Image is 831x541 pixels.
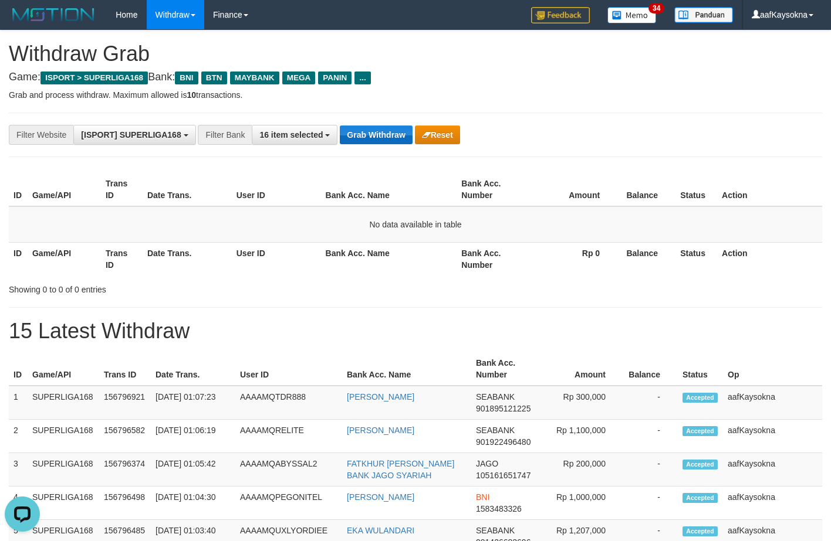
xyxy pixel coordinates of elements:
[617,242,675,275] th: Balance
[717,242,822,275] th: Action
[321,242,457,275] th: Bank Acc. Name
[252,125,337,145] button: 16 item selected
[683,426,718,436] span: Accepted
[73,125,195,145] button: [ISPORT] SUPERLIGA168
[9,352,28,386] th: ID
[9,72,822,83] h4: Game: Bank:
[541,420,623,453] td: Rp 1,100,000
[530,242,617,275] th: Rp 0
[5,5,40,40] button: Open LiveChat chat widget
[201,72,227,84] span: BTN
[9,486,28,520] td: 4
[28,420,99,453] td: SUPERLIGA168
[623,352,678,386] th: Balance
[28,486,99,520] td: SUPERLIGA168
[347,492,414,502] a: [PERSON_NAME]
[232,242,321,275] th: User ID
[476,404,531,413] span: Copy 901895121225 to clipboard
[340,125,412,144] button: Grab Withdraw
[623,486,678,520] td: -
[347,392,414,402] a: [PERSON_NAME]
[723,453,822,486] td: aafKaysokna
[354,72,370,84] span: ...
[175,72,198,84] span: BNI
[342,352,471,386] th: Bank Acc. Name
[476,471,531,480] span: Copy 105161651747 to clipboard
[28,386,99,420] td: SUPERLIGA168
[187,90,196,100] strong: 10
[151,420,235,453] td: [DATE] 01:06:19
[151,386,235,420] td: [DATE] 01:07:23
[143,242,232,275] th: Date Trans.
[9,242,28,275] th: ID
[347,459,454,480] a: FATKHUR [PERSON_NAME] BANK JAGO SYARIAH
[230,72,279,84] span: MAYBANK
[99,486,151,520] td: 156796498
[28,173,101,206] th: Game/API
[675,242,717,275] th: Status
[28,453,99,486] td: SUPERLIGA168
[457,242,530,275] th: Bank Acc. Number
[9,279,337,295] div: Showing 0 to 0 of 0 entries
[623,386,678,420] td: -
[318,72,352,84] span: PANIN
[9,386,28,420] td: 1
[617,173,675,206] th: Balance
[476,437,531,447] span: Copy 901922496480 to clipboard
[40,72,148,84] span: ISPORT > SUPERLIGA168
[723,386,822,420] td: aafKaysokna
[476,526,515,535] span: SEABANK
[476,426,515,435] span: SEABANK
[415,125,460,144] button: Reset
[143,173,232,206] th: Date Trans.
[321,173,457,206] th: Bank Acc. Name
[81,130,181,139] span: [ISPORT] SUPERLIGA168
[675,173,717,206] th: Status
[282,72,316,84] span: MEGA
[198,125,252,145] div: Filter Bank
[683,526,718,536] span: Accepted
[607,7,657,23] img: Button%20Memo.svg
[151,352,235,386] th: Date Trans.
[476,504,522,513] span: Copy 1583483326 to clipboard
[457,173,530,206] th: Bank Acc. Number
[530,173,617,206] th: Amount
[235,386,342,420] td: AAAAMQTDR888
[683,493,718,503] span: Accepted
[9,319,822,343] h1: 15 Latest Withdraw
[232,173,321,206] th: User ID
[99,420,151,453] td: 156796582
[101,173,143,206] th: Trans ID
[9,420,28,453] td: 2
[623,453,678,486] td: -
[9,173,28,206] th: ID
[723,420,822,453] td: aafKaysokna
[151,486,235,520] td: [DATE] 01:04:30
[541,386,623,420] td: Rp 300,000
[723,352,822,386] th: Op
[678,352,723,386] th: Status
[717,173,822,206] th: Action
[683,460,718,469] span: Accepted
[347,526,414,535] a: EKA WULANDARI
[471,352,541,386] th: Bank Acc. Number
[476,459,498,468] span: JAGO
[235,486,342,520] td: AAAAMQPEGONITEL
[531,7,590,23] img: Feedback.jpg
[674,7,733,23] img: panduan.png
[235,420,342,453] td: AAAAMQRELITE
[9,6,98,23] img: MOTION_logo.png
[347,426,414,435] a: [PERSON_NAME]
[541,453,623,486] td: Rp 200,000
[648,3,664,13] span: 34
[476,492,489,502] span: BNI
[541,352,623,386] th: Amount
[101,242,143,275] th: Trans ID
[235,453,342,486] td: AAAAMQABYSSAL2
[9,453,28,486] td: 3
[259,130,323,139] span: 16 item selected
[28,352,99,386] th: Game/API
[99,352,151,386] th: Trans ID
[683,393,718,403] span: Accepted
[9,125,73,145] div: Filter Website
